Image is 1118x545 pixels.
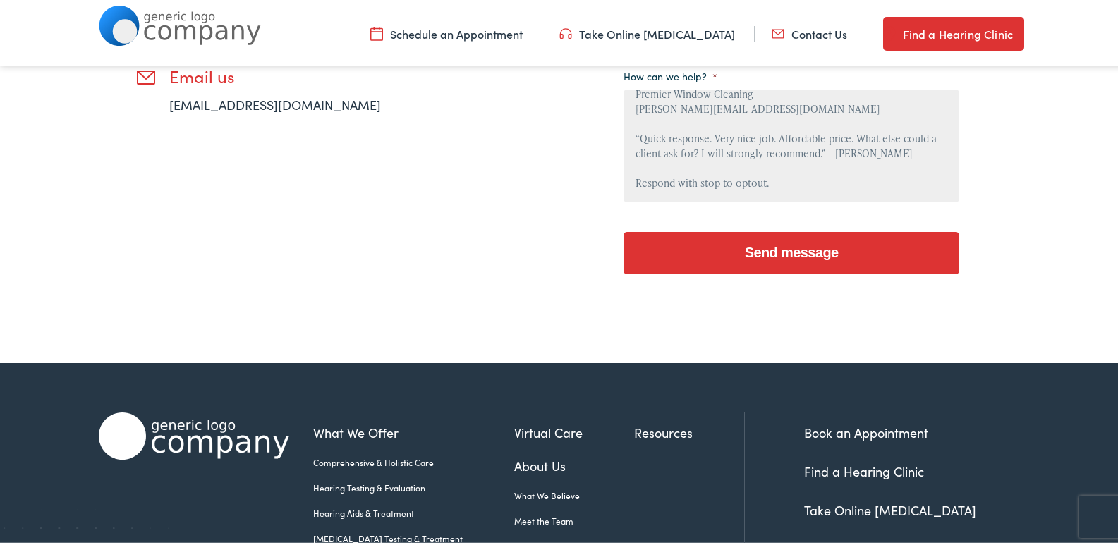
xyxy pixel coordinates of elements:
a: What We Believe [514,486,634,499]
a: Take Online [MEDICAL_DATA] [559,23,735,39]
a: Resources [634,420,744,439]
a: Meet the Team [514,512,634,525]
a: What We Offer [313,420,514,439]
img: Alpaca Audiology [99,410,289,457]
a: Hearing Aids & Treatment [313,504,514,517]
a: Find a Hearing Clinic [883,14,1024,48]
img: utility icon [370,23,383,39]
a: [MEDICAL_DATA] Testing & Treatment [313,529,514,542]
label: How can we help? [624,67,717,80]
a: Contact Us [772,23,847,39]
img: utility icon [772,23,784,39]
a: Comprehensive & Holistic Care [313,453,514,466]
a: About Us [514,453,634,472]
img: utility icon [883,23,896,39]
a: Schedule an Appointment [370,23,523,39]
a: [EMAIL_ADDRESS][DOMAIN_NAME] [169,93,381,111]
a: Find a Hearing Clinic [804,460,924,477]
input: Send message [624,229,959,271]
a: Virtual Care [514,420,634,439]
a: Hearing Testing & Evaluation [313,479,514,491]
img: utility icon [559,23,572,39]
a: Book an Appointment [804,421,928,439]
h3: Email us [169,63,423,84]
a: Take Online [MEDICAL_DATA] [804,498,976,516]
